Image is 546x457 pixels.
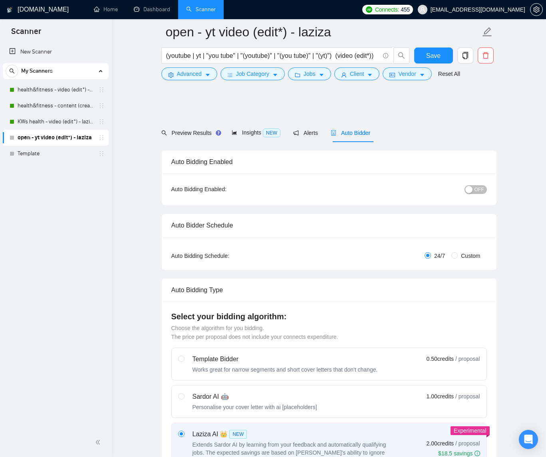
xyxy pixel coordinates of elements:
span: / proposal [455,439,480,447]
input: Search Freelance Jobs... [166,51,379,61]
span: notification [293,130,299,136]
span: info-circle [475,451,480,456]
button: delete [478,47,494,63]
span: Jobs [304,69,316,78]
span: Preview Results [161,130,219,136]
img: logo [7,4,12,16]
button: userClientcaret-down [334,67,380,80]
span: double-left [95,438,103,446]
span: NEW [263,129,280,137]
a: KWs health - video (edit*) - laziza [18,114,93,130]
div: Sardor AI 🤖 [193,392,317,402]
div: Auto Bidding Enabled [171,150,487,173]
span: NEW [229,430,247,439]
span: caret-down [319,72,324,78]
span: Vendor [398,69,416,78]
button: barsJob Categorycaret-down [220,67,285,80]
span: / proposal [455,355,480,363]
a: searchScanner [186,6,216,13]
span: caret-down [205,72,210,78]
span: Insights [232,129,280,136]
button: folderJobscaret-down [288,67,331,80]
span: holder [98,119,105,125]
span: Choose the algorithm for you bidding. The price per proposal does not include your connects expen... [171,325,338,340]
a: health&fitness - video (edit*) - laziza [18,82,93,98]
div: Personalise your cover letter with ai [placeholders] [193,403,317,411]
span: Custom [458,251,483,260]
button: settingAdvancedcaret-down [161,67,217,80]
a: Reset All [438,69,460,78]
span: Job Category [236,69,269,78]
span: area-chart [232,130,237,135]
span: copy [458,52,473,59]
span: 1.00 credits [427,392,454,401]
li: New Scanner [3,44,109,60]
div: Auto Bidding Enabled: [171,185,276,194]
span: search [161,130,167,136]
div: Tooltip anchor [215,129,222,137]
div: Auto Bidding Type [171,279,487,301]
img: upwork-logo.png [366,6,372,13]
span: caret-down [367,72,373,78]
span: OFF [475,185,484,194]
a: Template [18,146,93,162]
div: Template Bidder [193,354,378,364]
span: caret-down [419,72,425,78]
div: Auto Bidder Schedule [171,214,487,237]
li: My Scanners [3,63,109,162]
span: idcard [389,72,395,78]
a: open - yt video (edit*) - laziza [18,130,93,146]
button: idcardVendorcaret-down [383,67,431,80]
div: Auto Bidding Schedule: [171,251,276,260]
span: Advanced [177,69,202,78]
span: Connects: [375,5,399,14]
span: search [6,68,18,74]
a: homeHome [94,6,118,13]
span: 24/7 [431,251,448,260]
span: My Scanners [21,63,53,79]
span: user [341,72,347,78]
div: Laziza AI [193,429,392,439]
span: 2.00 credits [427,439,454,448]
span: 0.50 credits [427,354,454,363]
a: dashboardDashboard [134,6,170,13]
span: delete [478,52,493,59]
span: Auto Bidder [331,130,370,136]
span: edit [482,27,492,37]
span: holder [98,135,105,141]
button: Save [414,47,453,63]
span: holder [98,103,105,109]
span: info-circle [383,53,388,58]
button: copy [457,47,473,63]
a: setting [530,6,543,13]
div: Works great for narrow segments and short cover letters that don't change. [193,366,378,374]
span: holder [98,87,105,93]
span: 👑 [220,429,228,439]
span: Experimental [454,427,486,434]
a: New Scanner [9,44,102,60]
span: folder [295,72,300,78]
span: bars [227,72,233,78]
button: search [393,47,409,63]
span: robot [331,130,336,136]
span: setting [168,72,174,78]
a: health&fitness - content (creat*) - laziza [18,98,93,114]
h4: Select your bidding algorithm: [171,311,487,322]
span: / proposal [455,392,480,400]
span: 455 [401,5,409,14]
span: search [394,52,409,59]
input: Scanner name... [166,22,480,42]
span: Save [426,51,441,61]
button: search [6,65,18,77]
button: setting [530,3,543,16]
span: holder [98,150,105,157]
span: Scanner [5,26,48,42]
span: caret-down [272,72,278,78]
div: Open Intercom Messenger [519,430,538,449]
span: Client [350,69,364,78]
span: user [420,7,425,12]
span: Alerts [293,130,318,136]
